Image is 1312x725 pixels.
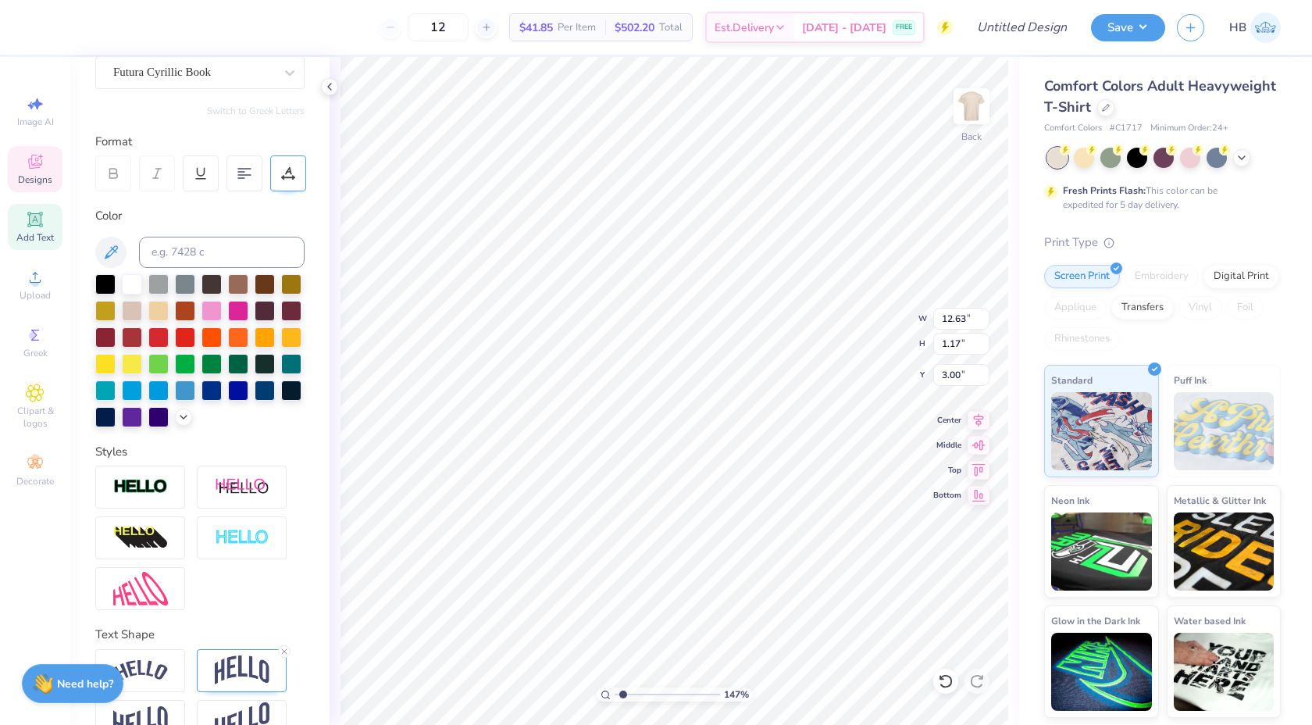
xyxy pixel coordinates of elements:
[1044,234,1281,252] div: Print Type
[1229,19,1246,37] span: HB
[802,20,886,36] span: [DATE] - [DATE]
[57,677,113,691] strong: Need help?
[964,12,1079,43] input: Untitled Design
[20,289,51,302] span: Upload
[1051,372,1093,388] span: Standard
[1110,122,1143,135] span: # C1717
[933,415,961,426] span: Center
[1063,184,1255,212] div: This color can be expedited for 5 day delivery.
[1174,612,1246,629] span: Water based Ink
[715,20,774,36] span: Est. Delivery
[1227,296,1264,320] div: Foil
[519,20,553,36] span: $41.85
[408,13,469,41] input: – –
[215,655,269,685] img: Arch
[1091,14,1165,41] button: Save
[139,237,305,268] input: e.g. 7428 c
[956,91,987,122] img: Back
[113,478,168,496] img: Stroke
[1051,492,1089,509] span: Neon Ink
[1044,265,1120,288] div: Screen Print
[113,526,168,551] img: 3d Illusion
[933,490,961,501] span: Bottom
[8,405,62,430] span: Clipart & logos
[95,626,305,644] div: Text Shape
[16,231,54,244] span: Add Text
[95,443,305,461] div: Styles
[1044,122,1102,135] span: Comfort Colors
[1174,392,1275,470] img: Puff Ink
[1051,612,1140,629] span: Glow in the Dark Ink
[23,347,48,359] span: Greek
[1051,633,1152,711] img: Glow in the Dark Ink
[558,20,596,36] span: Per Item
[95,207,305,225] div: Color
[961,130,982,144] div: Back
[1044,327,1120,351] div: Rhinestones
[95,133,306,151] div: Format
[1125,265,1199,288] div: Embroidery
[1178,296,1222,320] div: Vinyl
[1203,265,1279,288] div: Digital Print
[1044,296,1107,320] div: Applique
[724,687,749,702] span: 147 %
[1174,492,1266,509] span: Metallic & Glitter Ink
[215,477,269,497] img: Shadow
[207,105,305,117] button: Switch to Greek Letters
[933,465,961,476] span: Top
[1250,12,1281,43] img: Hawdyan Baban
[113,660,168,681] img: Arc
[659,20,683,36] span: Total
[1063,184,1146,197] strong: Fresh Prints Flash:
[1229,12,1281,43] a: HB
[113,572,168,605] img: Free Distort
[18,173,52,186] span: Designs
[1174,512,1275,591] img: Metallic & Glitter Ink
[16,475,54,487] span: Decorate
[1150,122,1228,135] span: Minimum Order: 24 +
[1044,77,1276,116] span: Comfort Colors Adult Heavyweight T-Shirt
[1174,372,1207,388] span: Puff Ink
[1111,296,1174,320] div: Transfers
[215,529,269,547] img: Negative Space
[896,22,912,33] span: FREE
[615,20,654,36] span: $502.20
[1174,633,1275,711] img: Water based Ink
[1051,512,1152,591] img: Neon Ink
[1051,392,1152,470] img: Standard
[17,116,54,128] span: Image AI
[933,440,961,451] span: Middle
